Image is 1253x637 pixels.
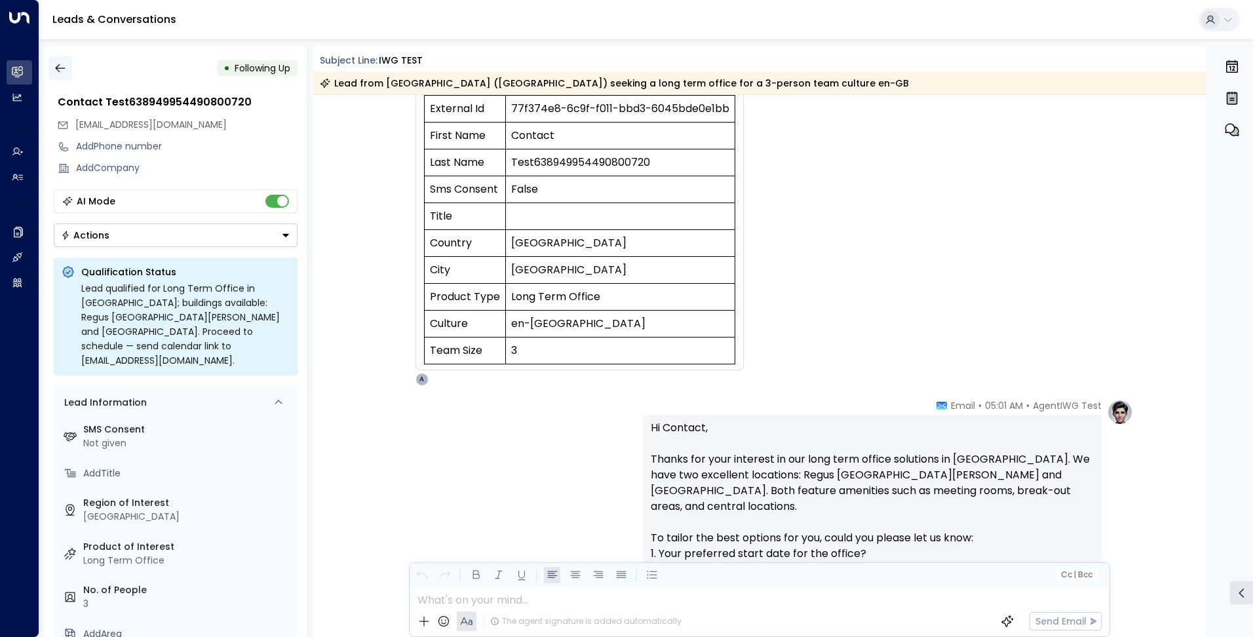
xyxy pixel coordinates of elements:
[505,338,735,364] td: 3
[424,123,505,149] td: First Name
[436,567,453,583] button: Redo
[83,496,292,510] label: Region of Interest
[83,436,292,450] div: Not given
[505,176,735,203] td: False
[505,96,735,123] td: 77f374e8-6c9f-f011-bbd3-6045bde0e1bb
[379,54,423,68] div: IWG TEST
[77,195,115,208] div: AI Mode
[54,223,298,247] div: Button group with a nested menu
[76,161,298,175] div: AddCompany
[978,399,982,412] span: •
[985,399,1023,412] span: 05:01 AM
[424,203,505,230] td: Title
[414,567,430,583] button: Undo
[505,284,735,311] td: Long Term Office
[235,62,290,75] span: Following Up
[424,230,505,257] td: Country
[83,467,292,480] div: AddTitle
[83,554,292,568] div: Long Term Office
[505,257,735,284] td: [GEOGRAPHIC_DATA]
[81,265,290,279] p: Qualification Status
[54,223,298,247] button: Actions
[1073,570,1076,579] span: |
[424,96,505,123] td: External Id
[490,615,682,627] div: The agent signature is added automatically
[61,229,109,241] div: Actions
[83,583,292,597] label: No. of People
[1033,399,1102,412] span: AgentIWG Test
[951,399,975,412] span: Email
[52,12,176,27] a: Leads & Conversations
[1060,570,1092,579] span: Cc Bcc
[505,311,735,338] td: en-[GEOGRAPHIC_DATA]
[415,373,429,386] div: A
[320,77,909,90] div: Lead from [GEOGRAPHIC_DATA] ([GEOGRAPHIC_DATA]) seeking a long term office for a 3-person team cu...
[58,94,298,110] div: Contact Test638949954490800720
[424,149,505,176] td: Last Name
[424,257,505,284] td: City
[424,338,505,364] td: Team Size
[83,597,292,611] div: 3
[75,118,227,132] span: Contact.Test638949954490800720@mailinator.com
[505,149,735,176] td: Test638949954490800720
[1107,399,1133,425] img: profile-logo.png
[424,284,505,311] td: Product Type
[83,540,292,554] label: Product of Interest
[424,176,505,203] td: Sms Consent
[81,281,290,368] div: Lead qualified for Long Term Office in [GEOGRAPHIC_DATA]; buildings available: Regus [GEOGRAPHIC_...
[424,311,505,338] td: Culture
[83,510,292,524] div: [GEOGRAPHIC_DATA]
[76,140,298,153] div: AddPhone number
[1055,569,1097,581] button: Cc|Bcc
[223,56,230,80] div: •
[75,118,227,131] span: [EMAIL_ADDRESS][DOMAIN_NAME]
[83,423,292,436] label: SMS Consent
[320,54,377,67] span: Subject Line:
[505,123,735,149] td: Contact
[1026,399,1030,412] span: •
[60,396,147,410] div: Lead Information
[505,230,735,257] td: [GEOGRAPHIC_DATA]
